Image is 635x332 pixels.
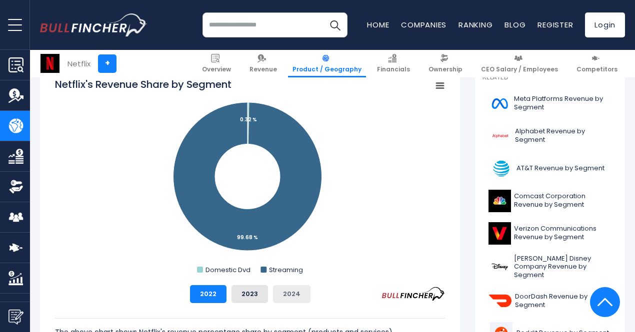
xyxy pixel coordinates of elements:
[482,155,617,182] a: AT&T Revenue by Segment
[488,222,511,245] img: VZ logo
[322,12,347,37] button: Search
[476,50,562,77] a: CEO Salary / Employees
[516,164,604,173] span: AT&T Revenue by Segment
[585,12,625,37] a: Login
[367,19,389,30] a: Home
[488,256,511,278] img: DIS logo
[377,65,410,73] span: Financials
[428,65,462,73] span: Ownership
[482,287,617,315] a: DoorDash Revenue by Segment
[515,127,611,144] span: Alphabet Revenue by Segment
[482,73,617,82] p: Related
[514,255,611,280] span: [PERSON_NAME] Disney Company Revenue by Segment
[40,54,59,73] img: NFLX logo
[424,50,467,77] a: Ownership
[488,157,513,180] img: T logo
[205,265,250,275] text: Domestic Dvd
[40,13,147,36] a: Go to homepage
[269,265,303,275] text: Streaming
[273,285,310,303] button: 2024
[482,220,617,247] a: Verizon Communications Revenue by Segment
[514,95,611,112] span: Meta Platforms Revenue by Segment
[8,179,23,194] img: Ownership
[372,50,414,77] a: Financials
[482,187,617,215] a: Comcast Corporation Revenue by Segment
[237,234,258,241] tspan: 99.68 %
[482,122,617,150] a: Alphabet Revenue by Segment
[55,77,445,277] svg: Netflix's Revenue Share by Segment
[482,252,617,283] a: [PERSON_NAME] Disney Company Revenue by Segment
[292,65,361,73] span: Product / Geography
[488,125,512,147] img: GOOGL logo
[98,54,116,73] a: +
[401,19,446,30] a: Companies
[231,285,268,303] button: 2023
[537,19,573,30] a: Register
[197,50,235,77] a: Overview
[514,192,611,209] span: Comcast Corporation Revenue by Segment
[482,90,617,117] a: Meta Platforms Revenue by Segment
[488,290,512,312] img: DASH logo
[572,50,622,77] a: Competitors
[202,65,231,73] span: Overview
[249,65,277,73] span: Revenue
[55,77,231,91] tspan: Netflix's Revenue Share by Segment
[514,225,611,242] span: Verizon Communications Revenue by Segment
[67,58,90,69] div: Netflix
[288,50,366,77] a: Product / Geography
[240,116,257,123] tspan: 0.32 %
[504,19,525,30] a: Blog
[488,92,511,115] img: META logo
[245,50,281,77] a: Revenue
[488,190,511,212] img: CMCSA logo
[458,19,492,30] a: Ranking
[481,65,558,73] span: CEO Salary / Employees
[515,293,611,310] span: DoorDash Revenue by Segment
[190,285,226,303] button: 2022
[576,65,617,73] span: Competitors
[40,13,147,36] img: bullfincher logo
